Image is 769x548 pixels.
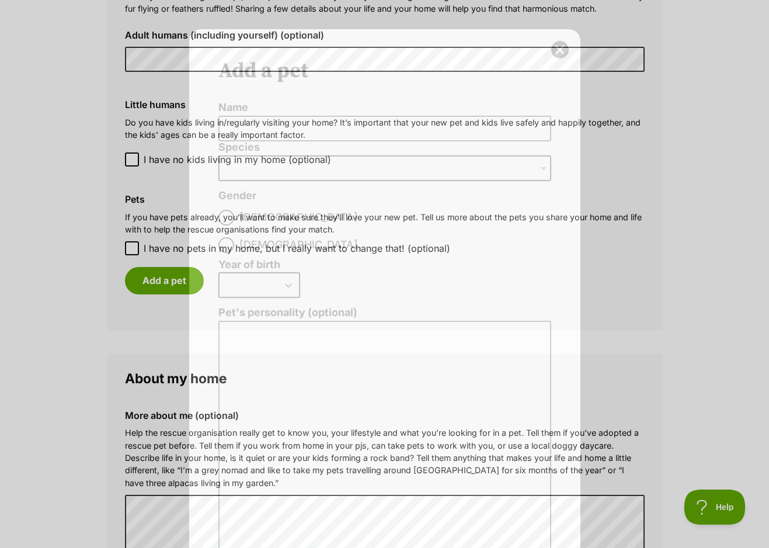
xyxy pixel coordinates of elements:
[551,41,569,58] button: close
[218,307,551,319] label: Pet's personality (optional)
[218,58,551,84] h2: Add a pet
[239,210,358,226] span: [DEMOGRAPHIC_DATA]
[218,102,551,114] label: Name
[218,190,256,202] label: Gender
[239,237,358,253] span: [DEMOGRAPHIC_DATA]
[218,259,280,271] label: Year of birth
[218,141,551,154] label: Species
